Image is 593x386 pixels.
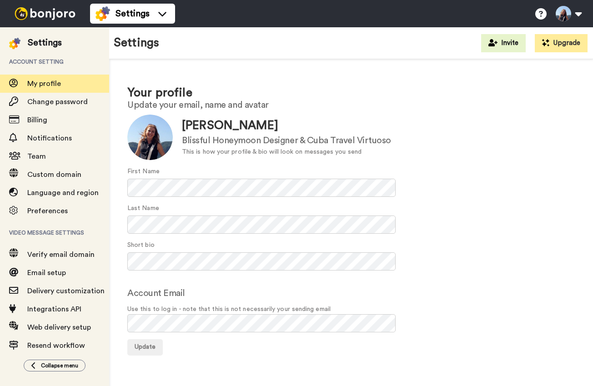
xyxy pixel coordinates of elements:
[27,207,68,215] span: Preferences
[116,7,150,20] span: Settings
[127,286,185,300] label: Account Email
[27,342,85,349] span: Resend workflow
[127,100,575,110] h2: Update your email, name and avatar
[127,204,159,213] label: Last Name
[24,360,85,371] button: Collapse menu
[182,147,391,157] div: This is how your profile & bio will look on messages you send
[135,344,156,350] span: Update
[535,34,588,52] button: Upgrade
[27,135,72,142] span: Notifications
[9,38,20,49] img: settings-colored.svg
[127,339,163,356] button: Update
[95,6,110,21] img: settings-colored.svg
[127,305,575,314] span: Use this to log in - note that this is not necessarily your sending email
[41,362,78,369] span: Collapse menu
[27,171,81,178] span: Custom domain
[481,34,526,52] button: Invite
[27,306,81,313] span: Integrations API
[182,134,391,147] div: Blissful Honeymoon Designer & Cuba Travel Virtuoso
[127,167,160,176] label: First Name
[27,324,91,331] span: Web delivery setup
[27,153,46,160] span: Team
[182,117,391,134] div: [PERSON_NAME]
[27,98,88,105] span: Change password
[28,36,62,49] div: Settings
[27,287,105,295] span: Delivery customization
[114,36,159,50] h1: Settings
[27,251,95,258] span: Verify email domain
[27,189,99,196] span: Language and region
[11,7,79,20] img: bj-logo-header-white.svg
[127,86,575,100] h1: Your profile
[27,269,66,276] span: Email setup
[27,80,61,87] span: My profile
[27,116,47,124] span: Billing
[127,241,155,250] label: Short bio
